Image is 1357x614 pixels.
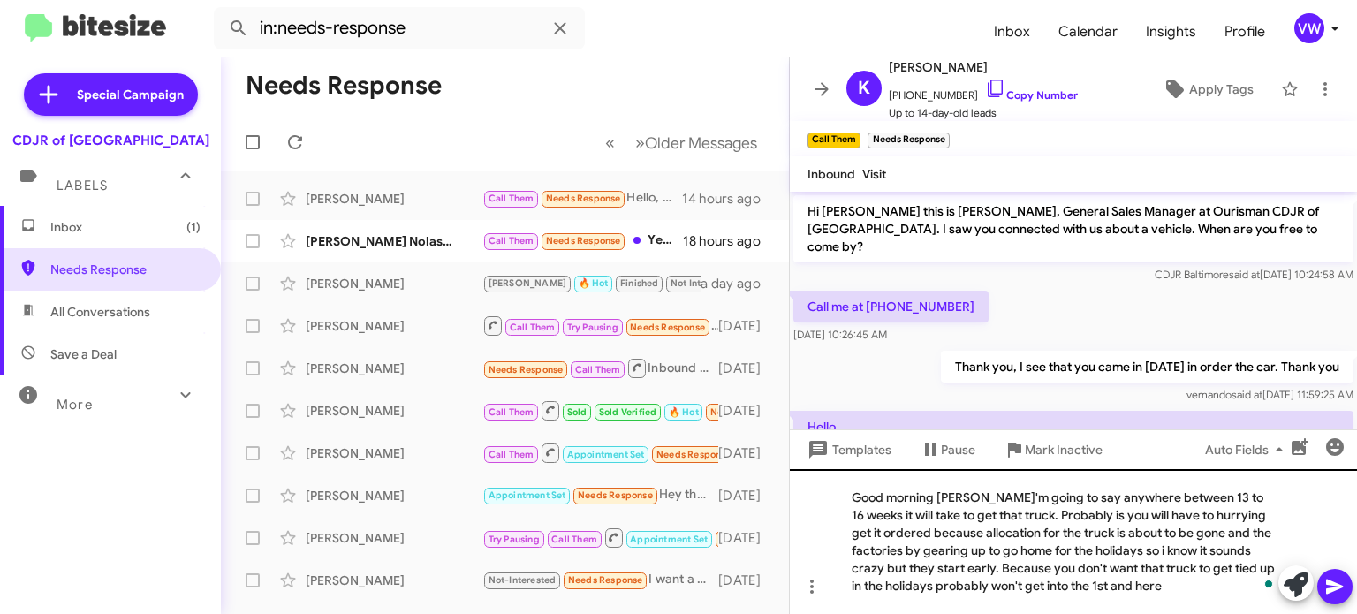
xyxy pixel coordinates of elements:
span: Needs Response [50,261,201,278]
p: Thank you, I see that you came in [DATE] in order the car. Thank you [941,351,1353,383]
span: Auto Fields [1205,434,1290,466]
div: [PERSON_NAME] [306,487,482,504]
span: Call Them [551,534,597,545]
div: [PERSON_NAME] [306,317,482,335]
span: Needs Response [489,364,564,375]
p: Hi [PERSON_NAME] this is [PERSON_NAME], General Sales Manager at Ourisman CDJR of [GEOGRAPHIC_DAT... [793,195,1353,262]
span: Call Them [489,406,534,418]
span: K [858,74,870,102]
span: Older Messages [645,133,757,153]
div: [PERSON_NAME] [306,190,482,208]
button: Pause [906,434,989,466]
span: « [605,132,615,154]
div: vw [1294,13,1324,43]
span: » [635,132,645,154]
div: [PERSON_NAME] [306,402,482,420]
span: Call Them [510,322,556,333]
div: a day ago [701,275,775,292]
span: Inbox [50,218,201,236]
span: 🔥 Hot [579,277,609,289]
div: Yes, you wouldn't take my car back that I got from y'all as a trade in [482,315,718,337]
span: All Conversations [50,303,150,321]
div: 18 hours ago [683,232,775,250]
span: Needs Response [546,235,621,246]
a: Profile [1210,6,1279,57]
span: Appointment Set [630,534,708,545]
div: [PERSON_NAME] [306,444,482,462]
span: Special Campaign [77,86,184,103]
div: You're welcome [482,399,718,421]
div: Inbound Call [482,442,718,464]
div: Inbound Call [482,357,718,379]
div: [DATE] [718,529,775,547]
span: Finished [620,277,659,289]
span: Sold [567,406,588,418]
span: Needs Response [656,449,732,460]
div: I want a otd price [482,570,718,590]
span: [PERSON_NAME] [489,277,567,289]
div: Yeah [482,231,683,251]
button: Mark Inactive [989,434,1117,466]
span: Needs Response [578,489,653,501]
span: Up to 14-day-old leads [889,104,1078,122]
span: Pause [941,434,975,466]
span: Try Pausing [489,534,540,545]
div: [DATE] [718,572,775,589]
input: Search [214,7,585,49]
div: Hello, [PERSON_NAME] does it take for a newly built Dodge Ram 1500 RHO to be built and delivered? [482,188,682,208]
div: To enrich screen reader interactions, please activate Accessibility in Grammarly extension settings [790,469,1357,614]
span: Mark Inactive [1025,434,1103,466]
div: Inbound Call [482,527,718,549]
nav: Page navigation example [595,125,768,161]
div: 14 hours ago [682,190,775,208]
span: Not Interested [671,277,736,289]
button: Previous [595,125,625,161]
div: [DATE] [718,402,775,420]
button: vw [1279,13,1338,43]
button: Auto Fields [1191,434,1304,466]
span: Inbound [807,166,855,182]
div: [PERSON_NAME] [306,529,482,547]
span: CDJR Baltimore [DATE] 10:24:58 AM [1155,268,1353,281]
button: Next [625,125,768,161]
a: Special Campaign [24,73,198,116]
div: [PERSON_NAME] [306,275,482,292]
span: More [57,397,93,413]
span: Call Them [489,235,534,246]
div: [PERSON_NAME] [306,360,482,377]
span: [PERSON_NAME] [889,57,1078,78]
small: Needs Response [868,133,949,148]
span: vernando [DATE] 11:59:25 AM [1186,388,1353,401]
a: Insights [1132,6,1210,57]
span: Needs Response [630,322,705,333]
div: [PERSON_NAME] [306,572,482,589]
span: Apply Tags [1189,73,1254,105]
a: Inbox [980,6,1044,57]
div: [DATE] [718,487,775,504]
div: [DATE] [718,444,775,462]
span: Needs Response [710,406,785,418]
div: [PERSON_NAME] Nolastname115340637 [306,232,482,250]
div: [DATE] [718,360,775,377]
span: Sold Verified [599,406,657,418]
span: Save a Deal [50,345,117,363]
span: Needs Response [546,193,621,204]
span: Appointment Set [567,449,645,460]
div: Hope & Freedom Food Pantry collection, [DATE]! Donate soup & non-perishables (no glass) in the LS... [482,273,701,293]
div: Hey there i told you to send the pics and info of the new scackpack sunroof you said you have and... [482,485,718,505]
div: CDJR of [GEOGRAPHIC_DATA] [12,132,209,149]
small: Call Them [807,133,860,148]
button: Apply Tags [1142,73,1272,105]
span: Needs Response [568,574,643,586]
span: Templates [804,434,891,466]
span: Call Them [489,193,534,204]
span: Call Them [575,364,621,375]
div: [DATE] [718,317,775,335]
span: Calendar [1044,6,1132,57]
span: Try Pausing [567,322,618,333]
span: [PHONE_NUMBER] [889,78,1078,104]
p: Hello, [PERSON_NAME] does it take for a newly built Dodge Ram 1500 RHO to be built and delivered? [793,411,1353,496]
